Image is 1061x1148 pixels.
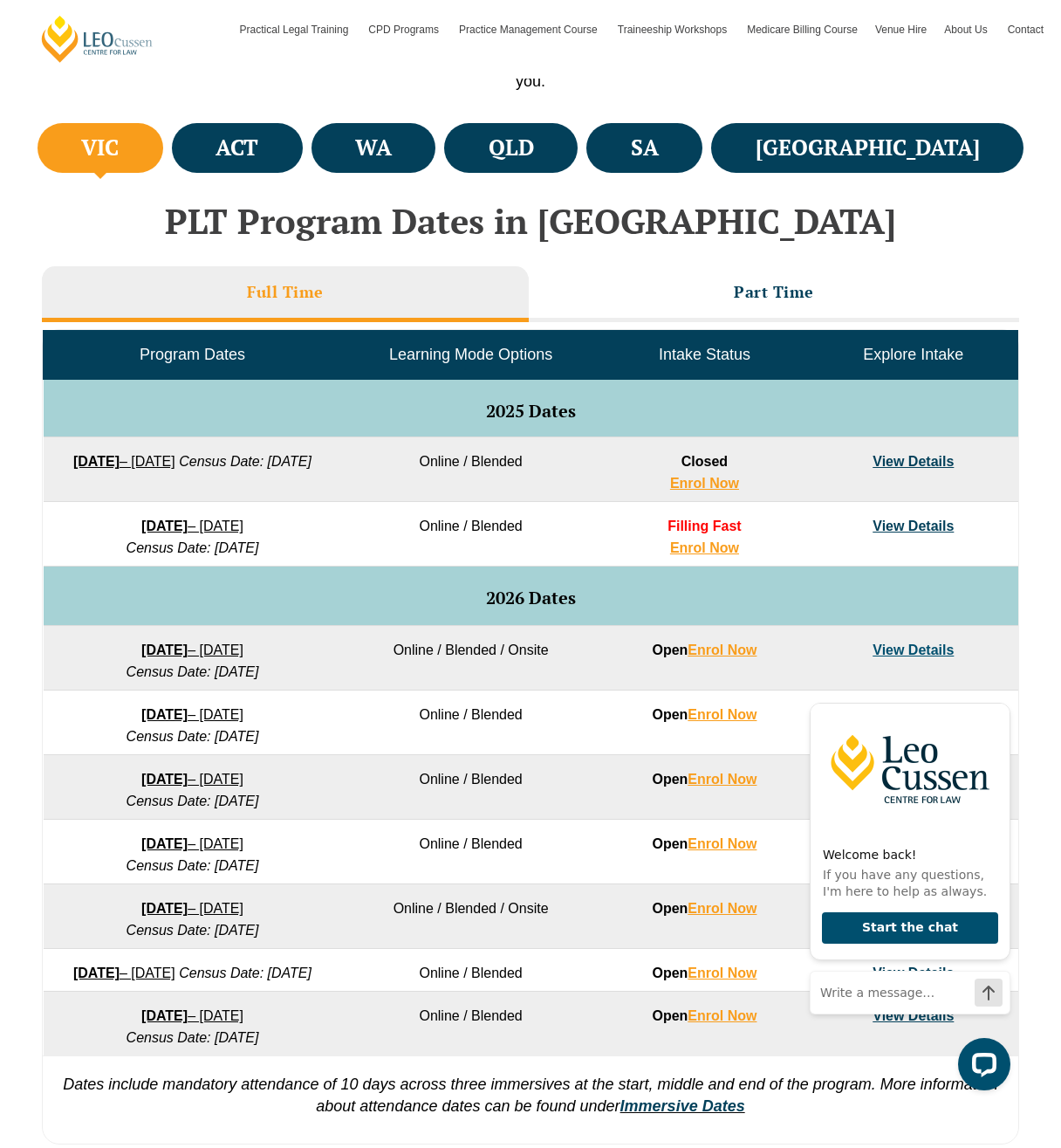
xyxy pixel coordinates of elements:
a: Medicare Billing Course [738,4,866,55]
a: Enrol Now [688,836,756,851]
h3: Full Time [247,282,324,302]
a: Contact [999,4,1052,55]
a: Enrol Now [688,1008,756,1023]
span: Closed [681,454,728,469]
a: View Details [873,643,954,657]
strong: [DATE] [141,901,188,916]
a: Venue Hire [866,4,935,55]
h4: [GEOGRAPHIC_DATA] [756,134,980,162]
h4: WA [355,134,392,162]
em: Census Date: [DATE] [127,794,259,808]
h4: SA [631,134,659,162]
strong: Open [652,966,756,980]
em: Dates include mandatory attendance of 10 days across three immersives at the start, middle and en... [63,1076,998,1115]
a: Enrol Now [688,772,756,787]
td: Online / Blended [341,502,599,567]
h3: Part Time [734,282,814,302]
span: Intake Status [659,346,750,363]
a: Practice Management Course [450,4,609,55]
a: [DATE]– [DATE] [141,901,243,916]
a: Enrol Now [688,707,756,722]
a: Immersive Dates [620,1097,745,1115]
td: Online / Blended [341,820,599,884]
a: [DATE]– [DATE] [141,1008,243,1023]
strong: [DATE] [141,519,188,533]
em: Census Date: [DATE] [127,858,259,873]
em: Census Date: [DATE] [127,729,259,744]
h2: PLT Program Dates in [GEOGRAPHIC_DATA] [33,202,1028,240]
td: Online / Blended [341,437,599,502]
iframe: LiveChat chat widget [796,672,1017,1104]
span: 2026 Dates [486,586,576,609]
span: 2025 Dates [486,399,576,423]
a: [DATE]– [DATE] [141,707,243,722]
strong: [DATE] [141,772,188,787]
a: Enrol Now [670,540,739,555]
h4: ACT [216,134,258,162]
a: Enrol Now [688,643,756,657]
strong: [DATE] [141,707,188,722]
strong: [DATE] [141,1008,188,1023]
span: Filling Fast [667,519,741,533]
em: Census Date: [DATE] [179,454,311,469]
td: Online / Blended [341,992,599,1056]
a: Traineeship Workshops [609,4,738,55]
a: [PERSON_NAME] Centre for Law [39,14,155,64]
strong: Open [652,836,756,851]
span: Explore Intake [863,346,963,363]
em: Census Date: [DATE] [127,540,259,555]
strong: [DATE] [73,966,120,980]
strong: Open [652,772,756,787]
td: Online / Blended / Onsite [341,884,599,949]
strong: Open [652,1008,756,1023]
em: Census Date: [DATE] [127,923,259,938]
td: Online / Blended [341,949,599,992]
a: View Details [873,519,954,533]
td: Online / Blended / Onsite [341,626,599,691]
a: Enrol Now [688,901,756,916]
a: CPD Programs [359,4,450,55]
span: Program Dates [140,346,245,363]
em: Census Date: [DATE] [127,1030,259,1045]
a: Enrol Now [688,966,756,980]
em: Census Date: [DATE] [179,966,311,980]
a: View Details [873,454,954,469]
h4: QLD [489,134,534,162]
a: About Us [935,4,998,55]
a: [DATE]– [DATE] [141,519,243,533]
strong: [DATE] [141,643,188,657]
strong: Open [652,707,756,722]
a: [DATE]– [DATE] [73,966,175,980]
td: Online / Blended [341,691,599,755]
a: [DATE]– [DATE] [141,836,243,851]
a: [DATE]– [DATE] [141,643,243,657]
td: Online / Blended [341,755,599,820]
strong: [DATE] [141,836,188,851]
a: Enrol Now [670,476,739,491]
a: [DATE]– [DATE] [73,454,175,469]
span: Learning Mode Options [389,346,552,363]
strong: Open [652,643,756,657]
strong: [DATE] [73,454,120,469]
strong: Open [652,901,756,916]
em: Census Date: [DATE] [127,664,259,679]
a: Practical Legal Training [231,4,360,55]
h4: VIC [81,134,119,162]
a: [DATE]– [DATE] [141,772,243,787]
